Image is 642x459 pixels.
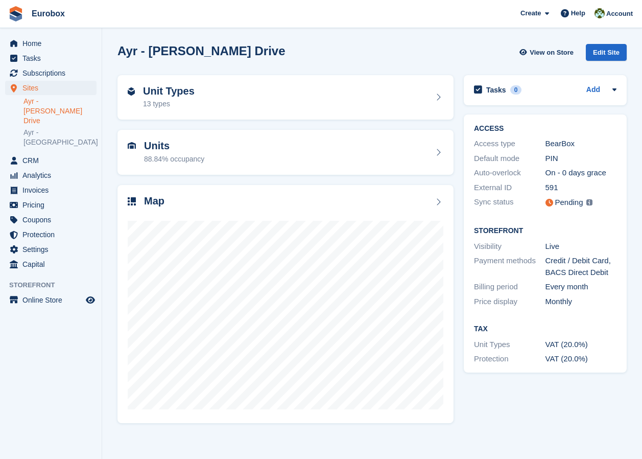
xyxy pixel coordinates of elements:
[22,153,84,168] span: CRM
[144,140,204,152] h2: Units
[520,8,541,18] span: Create
[9,280,102,290] span: Storefront
[5,257,97,271] a: menu
[545,241,617,253] div: Live
[474,325,616,333] h2: Tax
[545,167,617,179] div: On - 0 days grace
[545,255,617,278] div: Credit / Debit Card, BACS Direct Debit
[586,44,627,61] div: Edit Site
[22,168,84,182] span: Analytics
[474,227,616,235] h2: Storefront
[5,183,97,197] a: menu
[128,197,136,205] img: map-icn-33ee37083ee616e46c38cad1a60f524a97daa1e2b2c8c0bc3eb3415660979fc1.svg
[5,51,97,65] a: menu
[545,296,617,308] div: Monthly
[474,281,545,293] div: Billing period
[545,339,617,351] div: VAT (20.0%)
[84,294,97,306] a: Preview store
[474,353,545,365] div: Protection
[23,97,97,126] a: Ayr - [PERSON_NAME] Drive
[22,198,84,212] span: Pricing
[28,5,69,22] a: Eurobox
[5,168,97,182] a: menu
[5,198,97,212] a: menu
[586,199,592,205] img: icon-info-grey-7440780725fd019a000dd9b08b2336e03edf1995a4989e88bcd33f0948082b44.svg
[23,128,97,147] a: Ayr - [GEOGRAPHIC_DATA]
[474,182,545,194] div: External ID
[22,51,84,65] span: Tasks
[474,296,545,308] div: Price display
[571,8,585,18] span: Help
[22,213,84,227] span: Coupons
[518,44,578,61] a: View on Store
[606,9,633,19] span: Account
[5,81,97,95] a: menu
[117,130,454,175] a: Units 88.84% occupancy
[545,182,617,194] div: 591
[586,44,627,65] a: Edit Site
[586,84,600,96] a: Add
[22,242,84,257] span: Settings
[5,293,97,307] a: menu
[545,153,617,165] div: PIN
[128,87,135,96] img: unit-type-icn-2b2737a686de81e16bb02015468b77c625bbabd49415b5ef34ead5e3b44a266d.svg
[474,339,545,351] div: Unit Types
[5,66,97,80] a: menu
[474,125,616,133] h2: ACCESS
[474,167,545,179] div: Auto-overlock
[474,241,545,253] div: Visibility
[144,154,204,165] div: 88.84% occupancy
[474,255,545,278] div: Payment methods
[595,8,605,18] img: Lorna Russell
[22,227,84,242] span: Protection
[5,36,97,51] a: menu
[22,183,84,197] span: Invoices
[22,257,84,271] span: Capital
[545,353,617,365] div: VAT (20.0%)
[510,85,522,95] div: 0
[545,281,617,293] div: Every month
[143,85,195,97] h2: Unit Types
[143,99,195,109] div: 13 types
[22,293,84,307] span: Online Store
[117,185,454,424] a: Map
[117,75,454,120] a: Unit Types 13 types
[22,36,84,51] span: Home
[5,242,97,257] a: menu
[5,213,97,227] a: menu
[117,44,286,58] h2: Ayr - [PERSON_NAME] Drive
[144,195,164,207] h2: Map
[474,138,545,150] div: Access type
[128,142,136,149] img: unit-icn-7be61d7bf1b0ce9d3e12c5938cc71ed9869f7b940bace4675aadf7bd6d80202e.svg
[8,6,23,21] img: stora-icon-8386f47178a22dfd0bd8f6a31ec36ba5ce8667c1dd55bd0f319d3a0aa187defe.svg
[5,153,97,168] a: menu
[474,196,545,209] div: Sync status
[530,48,574,58] span: View on Store
[5,227,97,242] a: menu
[545,138,617,150] div: BearBox
[555,197,583,209] div: Pending
[474,153,545,165] div: Default mode
[486,85,506,95] h2: Tasks
[22,81,84,95] span: Sites
[22,66,84,80] span: Subscriptions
